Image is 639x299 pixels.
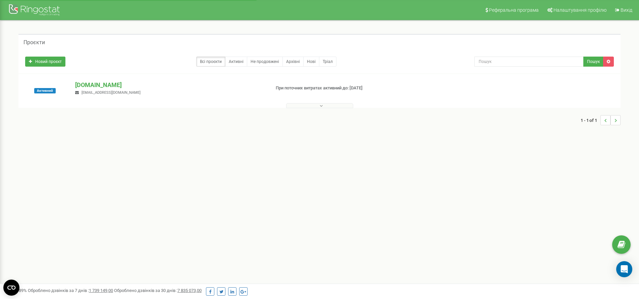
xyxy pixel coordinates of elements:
[3,280,19,296] button: Open CMP widget
[225,57,247,67] a: Активні
[82,90,141,95] span: [EMAIL_ADDRESS][DOMAIN_NAME]
[34,88,56,93] span: Активний
[177,288,202,293] u: 7 835 073,00
[89,288,113,293] u: 1 739 149,00
[23,40,45,46] h5: Проєкти
[282,57,304,67] a: Архівні
[303,57,319,67] a: Нові
[247,57,283,67] a: Не продовжені
[75,81,265,89] p: [DOMAIN_NAME]
[616,261,632,277] div: Open Intercom Messenger
[621,7,632,13] span: Вихід
[553,7,606,13] span: Налаштування профілю
[196,57,225,67] a: Всі проєкти
[489,7,539,13] span: Реферальна програма
[276,85,415,91] p: При поточних витратах активний до: [DATE]
[581,115,600,125] span: 1 - 1 of 1
[583,57,603,67] button: Пошук
[28,288,113,293] span: Оброблено дзвінків за 7 днів :
[25,57,65,67] a: Новий проєкт
[474,57,584,67] input: Пошук
[114,288,202,293] span: Оброблено дзвінків за 30 днів :
[319,57,336,67] a: Тріал
[581,108,621,132] nav: ...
